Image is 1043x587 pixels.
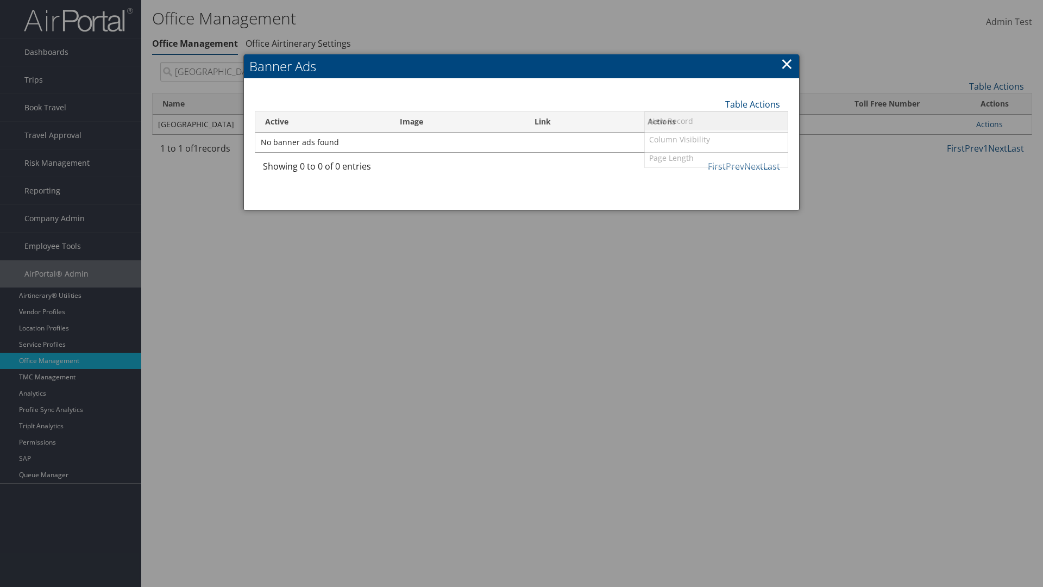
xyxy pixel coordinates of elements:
[645,149,788,167] a: Page Length
[725,98,780,110] a: Table Actions
[255,133,788,152] td: No banner ads found
[525,111,637,133] th: Link: activate to sort column ascending
[645,112,788,130] a: New Record
[744,160,763,172] a: Next
[781,53,793,74] a: ×
[763,160,780,172] a: Last
[645,130,788,149] a: Column Visibility
[263,160,380,178] div: Showing 0 to 0 of 0 entries
[726,160,744,172] a: Prev
[255,111,390,133] th: Active: activate to sort column ascending
[638,111,788,133] th: Actions
[390,111,525,133] th: Image: activate to sort column ascending
[244,54,799,78] h2: Banner Ads
[708,160,726,172] a: First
